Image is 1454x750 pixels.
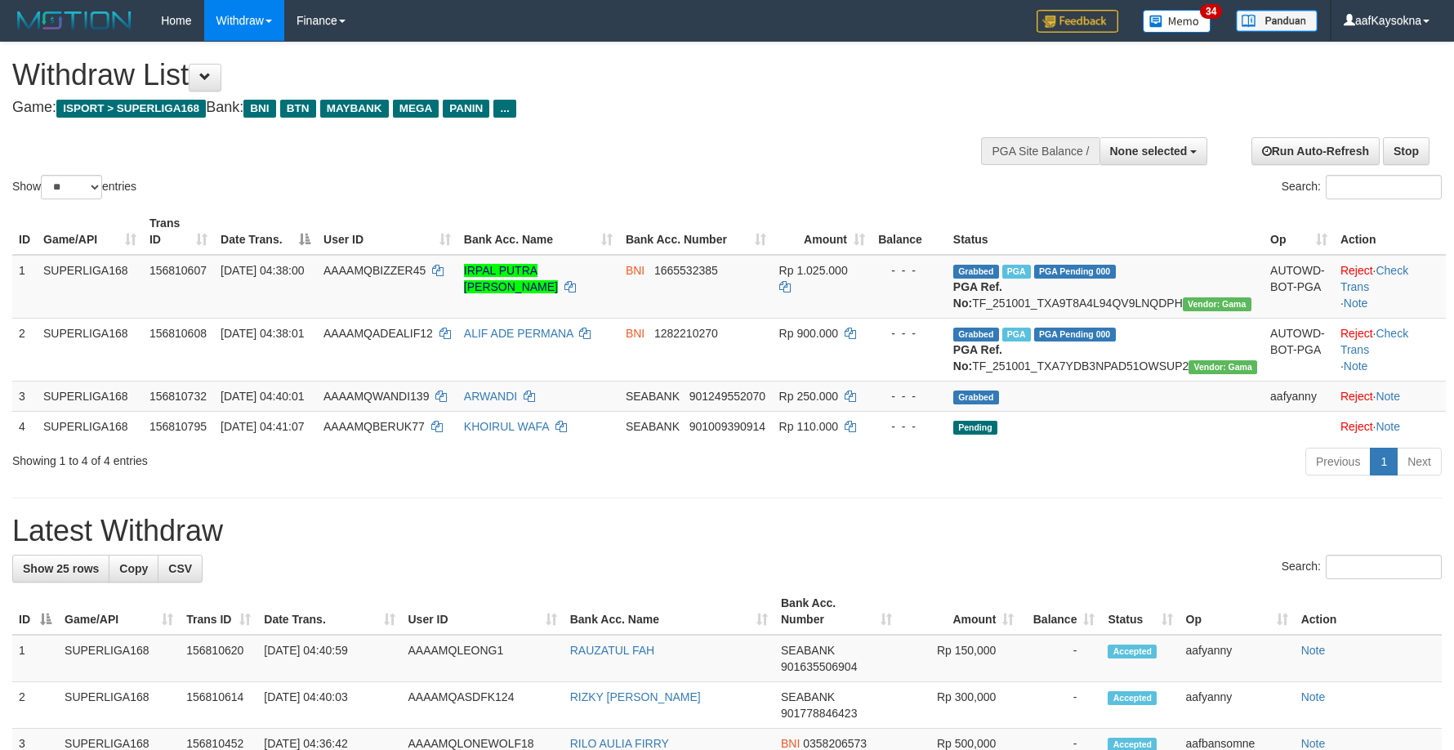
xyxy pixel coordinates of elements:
th: ID: activate to sort column descending [12,588,58,635]
td: 156810620 [180,635,257,682]
a: Note [1344,359,1368,373]
span: [DATE] 04:38:01 [221,327,304,340]
td: · [1334,411,1446,441]
span: Rp 900.000 [779,327,838,340]
span: PANIN [443,100,489,118]
span: SEABANK [781,690,835,703]
td: SUPERLIGA168 [37,318,143,381]
a: CSV [158,555,203,583]
th: User ID: activate to sort column ascending [402,588,564,635]
span: Marked by aafphoenmanit [1002,265,1031,279]
div: Showing 1 to 4 of 4 entries [12,446,594,469]
img: Feedback.jpg [1037,10,1118,33]
th: Balance: activate to sort column ascending [1020,588,1101,635]
span: 34 [1200,4,1222,19]
label: Search: [1282,175,1442,199]
a: Show 25 rows [12,555,109,583]
th: Bank Acc. Name: activate to sort column ascending [564,588,774,635]
img: panduan.png [1236,10,1318,32]
span: BNI [243,100,275,118]
span: 156810607 [149,264,207,277]
td: AUTOWD-BOT-PGA [1264,255,1334,319]
span: AAAAMQADEALIF12 [323,327,433,340]
span: Vendor URL: https://trx31.1velocity.biz [1183,297,1251,311]
span: Copy 901249552070 to clipboard [689,390,765,403]
img: MOTION_logo.png [12,8,136,33]
a: Note [1301,644,1326,657]
h4: Game: Bank: [12,100,953,116]
span: ... [493,100,515,118]
input: Search: [1326,555,1442,579]
span: Copy 1282210270 to clipboard [654,327,718,340]
td: TF_251001_TXA7YDB3NPAD51OWSUP2 [947,318,1264,381]
button: None selected [1099,137,1208,165]
span: None selected [1110,145,1188,158]
div: - - - [878,388,940,404]
span: BNI [626,327,644,340]
span: 156810795 [149,420,207,433]
a: Note [1301,737,1326,750]
th: Date Trans.: activate to sort column descending [214,208,317,255]
span: [DATE] 04:38:00 [221,264,304,277]
a: Reject [1340,264,1373,277]
th: User ID: activate to sort column ascending [317,208,457,255]
b: PGA Ref. No: [953,280,1002,310]
span: Rp 250.000 [779,390,838,403]
td: AAAAMQASDFK124 [402,682,564,729]
td: AAAAMQLEONG1 [402,635,564,682]
span: Copy 0358206573 to clipboard [803,737,867,750]
a: Note [1301,690,1326,703]
td: · [1334,381,1446,411]
span: PGA Pending [1034,328,1116,342]
th: Game/API: activate to sort column ascending [37,208,143,255]
span: SEABANK [781,644,835,657]
span: Accepted [1108,645,1157,658]
a: ARWANDI [464,390,517,403]
span: Grabbed [953,328,999,342]
span: Copy 1665532385 to clipboard [654,264,718,277]
th: Op: activate to sort column ascending [1180,588,1295,635]
span: SEABANK [626,420,680,433]
span: [DATE] 04:40:01 [221,390,304,403]
th: Amount: activate to sort column ascending [773,208,872,255]
div: PGA Site Balance / [981,137,1099,165]
div: - - - [878,325,940,342]
td: 2 [12,682,58,729]
span: Rp 110.000 [779,420,838,433]
td: 2 [12,318,37,381]
div: - - - [878,262,940,279]
span: PGA Pending [1034,265,1116,279]
td: 3 [12,381,37,411]
span: Accepted [1108,691,1157,705]
a: RILO AULIA FIRRY [570,737,669,750]
td: - [1020,635,1101,682]
td: aafyanny [1180,682,1295,729]
div: - - - [878,418,940,435]
td: [DATE] 04:40:59 [257,635,401,682]
th: Balance [872,208,947,255]
select: Showentries [41,175,102,199]
a: IRPAL PUTRA [PERSON_NAME] [464,264,558,293]
td: SUPERLIGA168 [58,635,180,682]
a: Reject [1340,420,1373,433]
span: Copy 901778846423 to clipboard [781,707,857,720]
span: AAAAMQBERUK77 [323,420,425,433]
td: 1 [12,255,37,319]
th: ID [12,208,37,255]
td: · · [1334,318,1446,381]
th: Bank Acc. Number: activate to sort column ascending [619,208,773,255]
a: ALIF ADE PERMANA [464,327,573,340]
span: Copy 901009390914 to clipboard [689,420,765,433]
a: Run Auto-Refresh [1251,137,1380,165]
td: 156810614 [180,682,257,729]
td: AUTOWD-BOT-PGA [1264,318,1334,381]
th: Trans ID: activate to sort column ascending [143,208,214,255]
th: Action [1295,588,1442,635]
a: 1 [1370,448,1398,475]
label: Search: [1282,555,1442,579]
a: Note [1376,420,1400,433]
td: aafyanny [1180,635,1295,682]
th: Trans ID: activate to sort column ascending [180,588,257,635]
a: Check Trans [1340,264,1408,293]
td: SUPERLIGA168 [37,381,143,411]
